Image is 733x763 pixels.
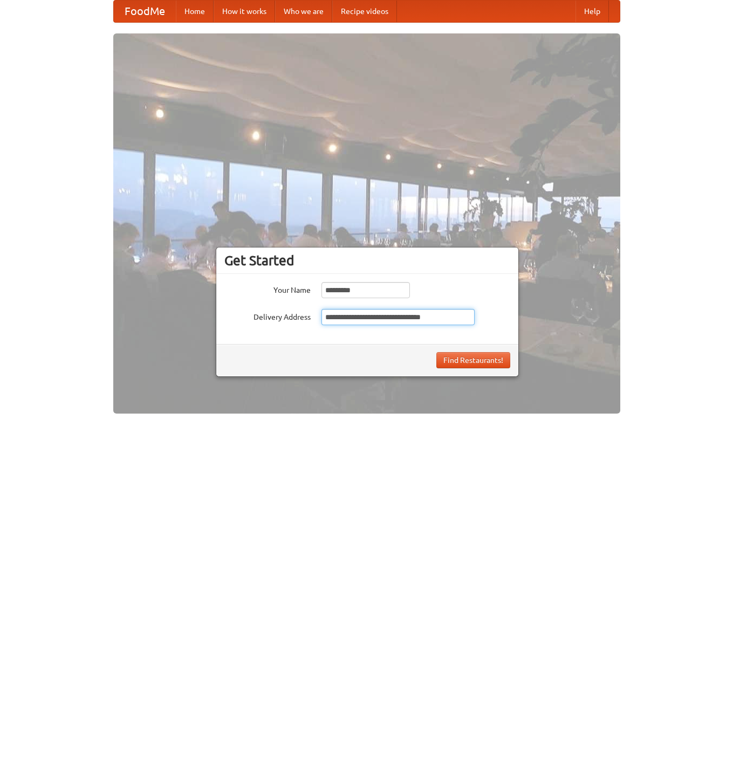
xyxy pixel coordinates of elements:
a: Home [176,1,214,22]
h3: Get Started [224,252,510,269]
a: Who we are [275,1,332,22]
button: Find Restaurants! [436,352,510,368]
label: Your Name [224,282,311,295]
a: Recipe videos [332,1,397,22]
a: FoodMe [114,1,176,22]
label: Delivery Address [224,309,311,322]
a: Help [576,1,609,22]
a: How it works [214,1,275,22]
